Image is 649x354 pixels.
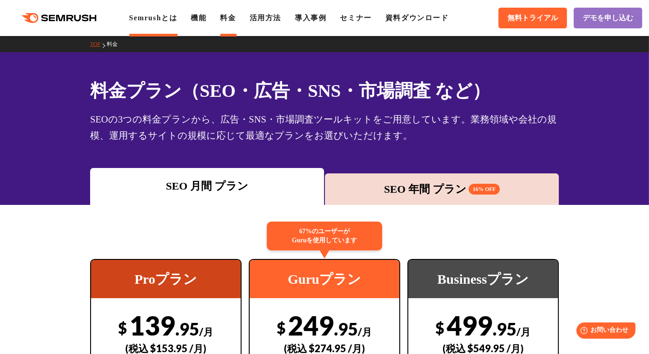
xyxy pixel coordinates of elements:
[90,111,559,144] div: SEOの3つの料金プランから、広告・SNS・市場調査ツールキットをご用意しています。業務領域や会社の規模、運用するサイトの規模に応じて最適なプランをお選びいただけます。
[200,326,214,338] span: /月
[191,14,206,22] a: 機能
[95,178,320,194] div: SEO 月間 プラン
[129,14,177,22] a: Semrushとは
[277,318,286,337] span: $
[90,41,107,47] a: TOP
[329,181,554,197] div: SEO 年間 プラン
[119,318,128,337] span: $
[408,260,558,298] div: Businessプラン
[340,14,371,22] a: セミナー
[358,326,372,338] span: /月
[469,184,500,195] span: 16% OFF
[90,77,559,104] h1: 料金プラン（SEO・広告・SNS・市場調査 など）
[493,318,517,339] span: .95
[507,14,558,23] span: 無料トライアル
[498,8,567,28] a: 無料トライアル
[107,41,124,47] a: 料金
[334,318,358,339] span: .95
[176,318,200,339] span: .95
[517,326,531,338] span: /月
[436,318,445,337] span: $
[91,260,241,298] div: Proプラン
[569,319,639,344] iframe: Help widget launcher
[295,14,326,22] a: 導入事例
[220,14,236,22] a: 料金
[250,14,281,22] a: 活用方法
[250,260,399,298] div: Guruプラン
[385,14,449,22] a: 資料ダウンロード
[267,222,382,250] div: 67%のユーザーが Guruを使用しています
[574,8,642,28] a: デモを申し込む
[583,14,633,23] span: デモを申し込む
